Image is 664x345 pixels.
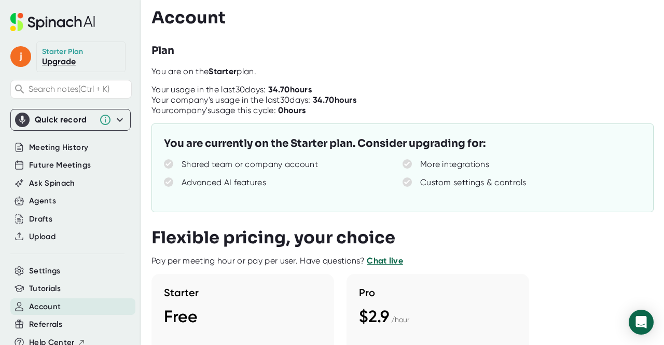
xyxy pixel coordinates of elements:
button: Account [29,301,61,313]
h3: Starter [164,286,322,299]
button: Ask Spinach [29,177,75,189]
h3: Plan [151,43,174,59]
button: Meeting History [29,142,88,154]
div: Pay per meeting hour or pay per user. Have questions? [151,256,403,266]
button: Settings [29,265,61,277]
span: Search notes (Ctrl + K) [29,84,129,94]
button: Referrals [29,319,62,330]
h3: Flexible pricing, your choice [151,228,395,247]
div: Your usage in the last 30 days: [151,85,312,95]
b: 34.70 hours [313,95,356,105]
h3: You are currently on the Starter plan. Consider upgrading for: [164,136,486,151]
span: Free [164,307,198,326]
a: Chat live [367,256,403,266]
div: Advanced AI features [182,177,266,188]
div: Shared team or company account [182,159,318,170]
button: Drafts [29,213,52,225]
h3: Pro [359,286,517,299]
span: / hour [391,315,409,324]
div: Starter Plan [42,47,84,57]
button: Tutorials [29,283,61,295]
div: Quick record [15,109,126,130]
div: Your company's usage in the last 30 days: [151,95,356,105]
b: Starter [209,66,237,76]
span: j [10,46,31,67]
span: $2.9 [359,307,389,326]
div: Your company's usage this cycle: [151,105,306,116]
span: You are on the plan. [151,66,256,76]
button: Upload [29,231,56,243]
div: Quick record [35,115,94,125]
div: Custom settings & controls [420,177,527,188]
button: Future Meetings [29,159,91,171]
a: Upgrade [42,57,76,66]
b: 34.70 hours [268,85,312,94]
div: Open Intercom Messenger [629,310,654,335]
b: 0 hours [278,105,306,115]
h3: Account [151,8,226,27]
button: Agents [29,195,56,207]
div: More integrations [420,159,489,170]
